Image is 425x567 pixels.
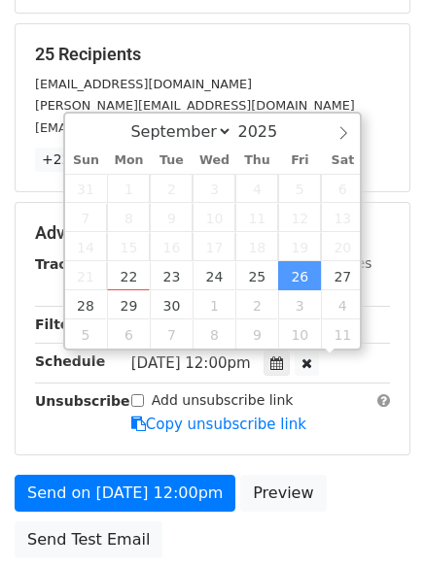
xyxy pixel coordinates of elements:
[65,290,108,319] span: September 28, 2025
[65,154,108,167] span: Sun
[35,77,252,91] small: [EMAIL_ADDRESS][DOMAIN_NAME]
[107,174,150,203] span: September 1, 2025
[278,232,321,261] span: September 19, 2025
[235,174,278,203] span: September 4, 2025
[107,290,150,319] span: September 29, 2025
[65,203,108,232] span: September 7, 2025
[150,203,193,232] span: September 9, 2025
[328,474,425,567] iframe: Chat Widget
[15,475,235,512] a: Send on [DATE] 12:00pm
[150,261,193,290] span: September 23, 2025
[15,521,162,558] a: Send Test Email
[278,203,321,232] span: September 12, 2025
[35,148,117,172] a: +22 more
[193,319,235,349] span: October 8, 2025
[150,232,193,261] span: September 16, 2025
[35,353,105,369] strong: Schedule
[65,174,108,203] span: August 31, 2025
[321,319,364,349] span: October 11, 2025
[193,290,235,319] span: October 1, 2025
[107,203,150,232] span: September 8, 2025
[278,174,321,203] span: September 5, 2025
[150,290,193,319] span: September 30, 2025
[131,416,306,433] a: Copy unsubscribe link
[107,261,150,290] span: September 22, 2025
[107,154,150,167] span: Mon
[321,154,364,167] span: Sat
[193,232,235,261] span: September 17, 2025
[35,222,390,244] h5: Advanced
[35,44,390,65] h5: 25 Recipients
[65,261,108,290] span: September 21, 2025
[35,256,100,272] strong: Tracking
[193,174,235,203] span: September 3, 2025
[150,174,193,203] span: September 2, 2025
[240,475,326,512] a: Preview
[150,319,193,349] span: October 7, 2025
[150,154,193,167] span: Tue
[193,261,235,290] span: September 24, 2025
[35,393,130,409] strong: Unsubscribe
[152,390,294,411] label: Add unsubscribe link
[235,290,278,319] span: October 2, 2025
[65,232,108,261] span: September 14, 2025
[278,319,321,349] span: October 10, 2025
[35,317,85,332] strong: Filters
[235,232,278,261] span: September 18, 2025
[321,174,364,203] span: September 6, 2025
[131,354,251,372] span: [DATE] 12:00pm
[235,261,278,290] span: September 25, 2025
[321,203,364,232] span: September 13, 2025
[235,203,278,232] span: September 11, 2025
[35,98,355,113] small: [PERSON_NAME][EMAIL_ADDRESS][DOMAIN_NAME]
[235,319,278,349] span: October 9, 2025
[278,290,321,319] span: October 3, 2025
[235,154,278,167] span: Thu
[107,232,150,261] span: September 15, 2025
[193,154,235,167] span: Wed
[278,154,321,167] span: Fri
[278,261,321,290] span: September 26, 2025
[35,120,252,135] small: [EMAIL_ADDRESS][DOMAIN_NAME]
[321,232,364,261] span: September 20, 2025
[321,290,364,319] span: October 4, 2025
[321,261,364,290] span: September 27, 2025
[232,122,302,141] input: Year
[65,319,108,349] span: October 5, 2025
[107,319,150,349] span: October 6, 2025
[193,203,235,232] span: September 10, 2025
